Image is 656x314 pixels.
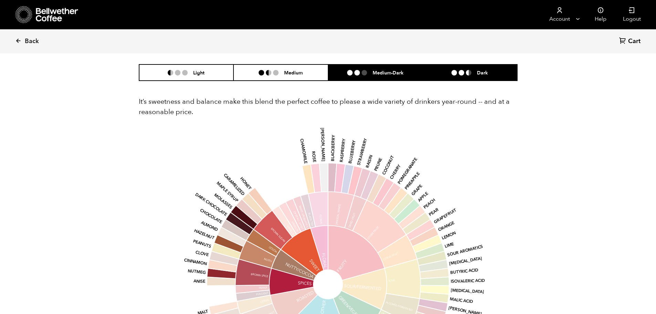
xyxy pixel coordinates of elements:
[373,70,404,75] h6: Medium-Dark
[25,37,39,45] span: Back
[284,70,303,75] h6: Medium
[628,37,641,45] span: Cart
[193,70,205,75] h6: Light
[139,45,265,55] h2: Flavor
[477,70,488,75] h6: Dark
[619,37,642,46] a: Cart
[139,97,518,117] p: It’s sweetness and balance make this blend the perfect coffee to please a wide variety of drinker...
